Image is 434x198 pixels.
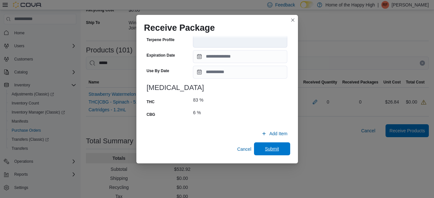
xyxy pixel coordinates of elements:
span: Submit [265,146,279,152]
div: % [197,109,201,116]
label: CBG [147,112,155,117]
div: % [199,97,203,103]
label: THC [147,99,155,104]
button: Cancel [235,143,254,156]
span: Add Item [269,130,287,137]
h3: [MEDICAL_DATA] [147,84,288,92]
input: Press the down key to open a popover containing a calendar. [193,66,287,79]
p: 83 [193,97,198,103]
button: Add Item [259,127,290,140]
label: Use By Date [147,68,169,73]
button: Submit [254,142,290,155]
p: 6 [193,109,196,116]
label: Terpene Profile [147,37,175,42]
span: Cancel [237,146,251,152]
h1: Receive Package [144,23,215,33]
input: Press the down key to open a popover containing a calendar. [193,50,287,63]
button: Closes this modal window [289,16,297,24]
label: Expiration Date [147,53,175,58]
